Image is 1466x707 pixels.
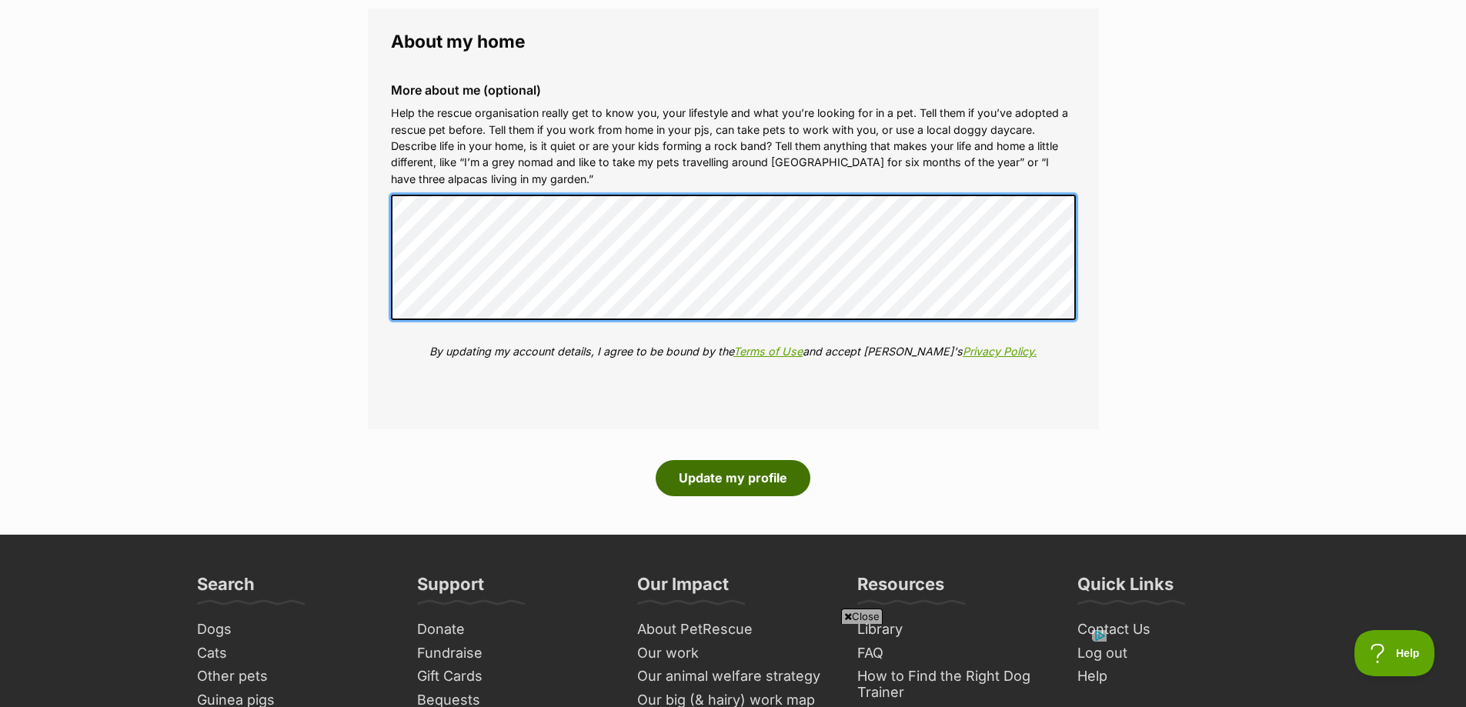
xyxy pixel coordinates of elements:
p: By updating my account details, I agree to be bound by the and accept [PERSON_NAME]'s [391,343,1076,359]
h3: Quick Links [1077,573,1174,604]
legend: About my home [391,32,1076,52]
a: Dogs [191,618,396,642]
a: Contact Us [1071,618,1276,642]
a: Privacy Policy. [963,345,1037,358]
p: Help the rescue organisation really get to know you, your lifestyle and what you’re looking for i... [391,105,1076,187]
h3: Resources [857,573,944,604]
iframe: Help Scout Beacon - Open [1354,630,1435,676]
a: Log out [1071,642,1276,665]
label: More about me (optional) [391,83,1076,97]
a: Terms of Use [733,345,803,358]
a: Help [1071,665,1276,689]
a: Cats [191,642,396,665]
h3: Support [417,573,484,604]
span: Close [841,609,883,624]
a: Library [851,618,1056,642]
fieldset: About my home [368,8,1099,430]
iframe: Advertisement [360,630,1107,699]
a: Donate [411,618,616,642]
button: Update my profile [656,460,810,495]
h3: Our Impact [637,573,729,604]
a: Other pets [191,665,396,689]
h3: Search [197,573,255,604]
a: About PetRescue [631,618,836,642]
